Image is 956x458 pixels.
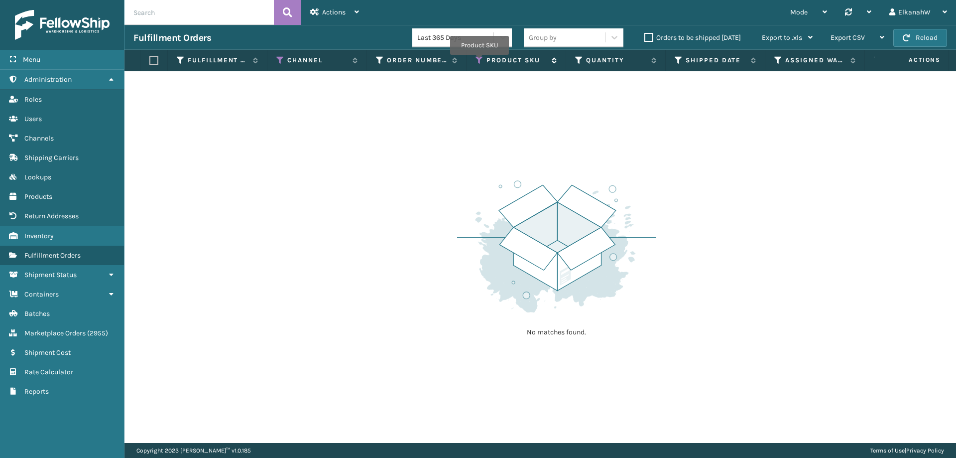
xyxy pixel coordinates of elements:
span: Rate Calculator [24,368,73,376]
span: Inventory [24,232,54,240]
span: Mode [790,8,808,16]
label: Product SKU [486,56,547,65]
span: Roles [24,95,42,104]
label: Quantity [586,56,646,65]
div: Group by [529,32,557,43]
span: Channels [24,134,54,143]
span: Reports [24,387,49,396]
span: Shipment Cost [24,348,71,357]
span: Marketplace Orders [24,329,86,337]
label: Channel [287,56,348,65]
span: ( 2955 ) [87,329,108,337]
div: Last 365 Days [417,32,494,43]
div: | [870,443,944,458]
p: Copyright 2023 [PERSON_NAME]™ v 1.0.185 [136,443,251,458]
span: Export CSV [831,33,865,42]
h3: Fulfillment Orders [133,32,211,44]
span: Export to .xls [762,33,802,42]
span: Users [24,115,42,123]
span: Fulfillment Orders [24,251,81,260]
a: Terms of Use [870,447,905,454]
img: logo [15,10,110,40]
span: Shipment Status [24,271,77,279]
span: Actions [877,52,947,68]
label: Order Number [387,56,447,65]
label: Shipped Date [686,56,746,65]
span: Menu [23,55,40,64]
span: Shipping Carriers [24,153,79,162]
span: Return Addresses [24,212,79,220]
label: Fulfillment Order Id [188,56,248,65]
label: Orders to be shipped [DATE] [644,33,741,42]
span: Products [24,192,52,201]
span: Administration [24,75,72,84]
span: Batches [24,309,50,318]
span: Lookups [24,173,51,181]
span: Containers [24,290,59,299]
button: Reload [893,29,947,47]
a: Privacy Policy [906,447,944,454]
label: Assigned Warehouse [785,56,845,65]
span: Actions [322,8,346,16]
